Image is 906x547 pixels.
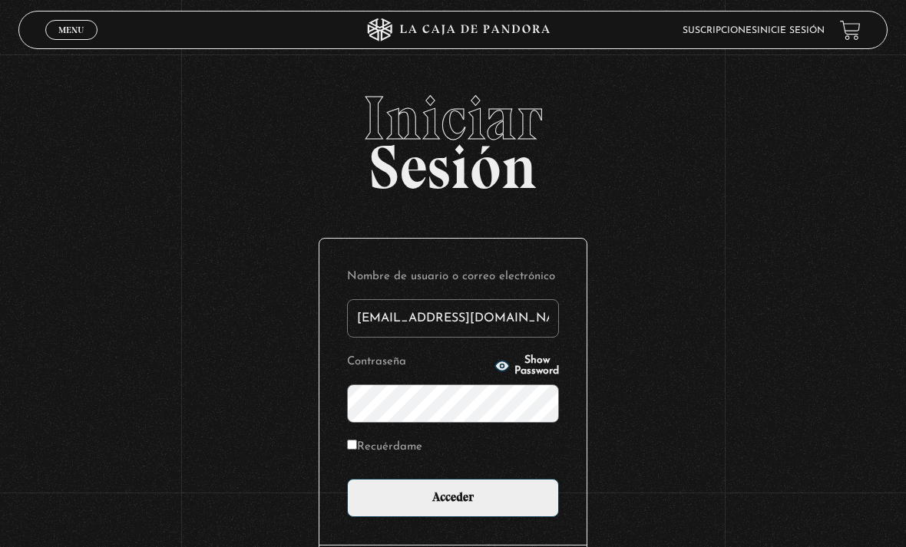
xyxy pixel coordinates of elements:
label: Recuérdame [347,437,422,457]
a: Inicie sesión [757,26,825,35]
a: Suscripciones [683,26,757,35]
input: Acceder [347,479,559,517]
label: Contraseña [347,351,490,372]
a: View your shopping cart [840,20,861,41]
button: Show Password [494,355,559,377]
span: Menu [58,25,84,35]
input: Recuérdame [347,440,357,450]
label: Nombre de usuario o correo electrónico [347,266,559,287]
span: Cerrar [54,38,90,49]
h2: Sesión [18,87,888,186]
span: Iniciar [18,87,888,149]
span: Show Password [514,355,559,377]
